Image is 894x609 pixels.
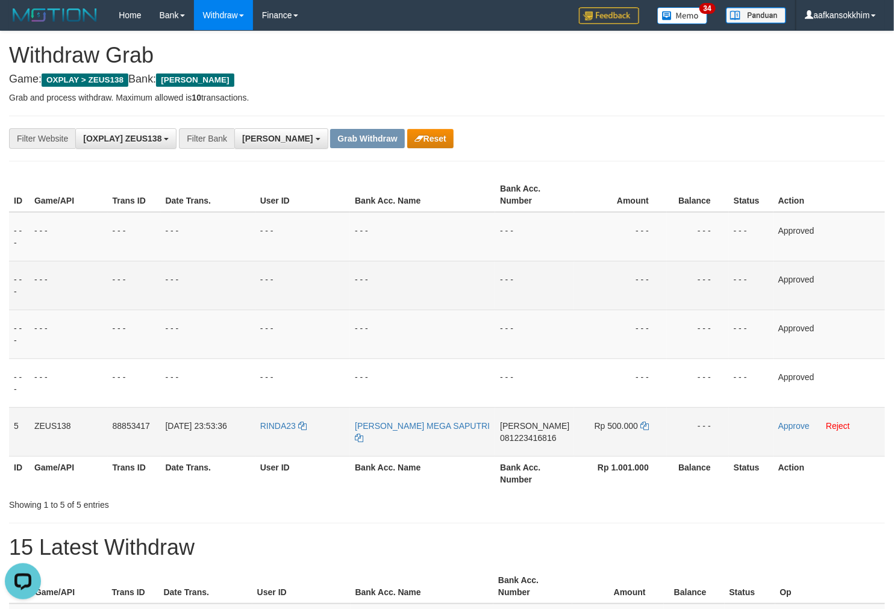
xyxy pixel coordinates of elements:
[350,310,495,358] td: - - -
[30,456,108,490] th: Game/API
[242,134,313,143] span: [PERSON_NAME]
[350,212,495,261] td: - - -
[192,93,201,102] strong: 10
[255,178,350,212] th: User ID
[42,73,128,87] span: OXPLAY > ZEUS138
[350,456,495,490] th: Bank Acc. Name
[9,407,30,456] td: 5
[179,128,234,149] div: Filter Bank
[9,128,75,149] div: Filter Website
[255,212,350,261] td: - - -
[495,178,574,212] th: Bank Acc. Number
[355,421,490,443] a: [PERSON_NAME] MEGA SAPUTRI
[161,358,255,407] td: - - -
[108,358,161,407] td: - - -
[260,421,296,431] span: RINDA23
[667,358,729,407] td: - - -
[595,421,638,431] span: Rp 500.000
[108,456,161,490] th: Trans ID
[725,569,775,604] th: Status
[9,310,30,358] td: - - -
[574,178,667,212] th: Amount
[778,421,810,431] a: Approve
[351,569,493,604] th: Bank Acc. Name
[350,178,495,212] th: Bank Acc. Name
[9,92,885,104] p: Grab and process withdraw. Maximum allowed is transactions.
[161,310,255,358] td: - - -
[9,73,885,86] h4: Game: Bank:
[350,358,495,407] td: - - -
[574,212,667,261] td: - - -
[774,310,885,358] td: Approved
[161,261,255,310] td: - - -
[161,212,255,261] td: - - -
[667,407,729,456] td: - - -
[495,310,574,358] td: - - -
[574,261,667,310] td: - - -
[826,421,850,431] a: Reject
[108,310,161,358] td: - - -
[729,212,774,261] td: - - -
[640,421,649,431] a: Copy 500000 to clipboard
[667,178,729,212] th: Balance
[729,261,774,310] td: - - -
[255,358,350,407] td: - - -
[495,261,574,310] td: - - -
[574,456,667,490] th: Rp 1.001.000
[156,73,234,87] span: [PERSON_NAME]
[729,310,774,358] td: - - -
[493,569,572,604] th: Bank Acc. Number
[108,178,161,212] th: Trans ID
[574,310,667,358] td: - - -
[255,261,350,310] td: - - -
[729,178,774,212] th: Status
[729,358,774,407] td: - - -
[255,456,350,490] th: User ID
[579,7,639,24] img: Feedback.jpg
[500,433,556,443] span: Copy 081223416816 to clipboard
[108,212,161,261] td: - - -
[255,310,350,358] td: - - -
[774,261,885,310] td: Approved
[699,3,716,14] span: 34
[407,129,454,148] button: Reset
[775,569,885,604] th: Op
[234,128,328,149] button: [PERSON_NAME]
[667,212,729,261] td: - - -
[9,358,30,407] td: - - -
[252,569,351,604] th: User ID
[161,178,255,212] th: Date Trans.
[774,178,885,212] th: Action
[667,310,729,358] td: - - -
[30,178,108,212] th: Game/API
[75,128,177,149] button: [OXPLAY] ZEUS138
[350,261,495,310] td: - - -
[664,569,725,604] th: Balance
[495,212,574,261] td: - - -
[166,421,227,431] span: [DATE] 23:53:36
[495,358,574,407] td: - - -
[657,7,708,24] img: Button%20Memo.svg
[30,358,108,407] td: - - -
[260,421,307,431] a: RINDA23
[774,358,885,407] td: Approved
[500,421,569,431] span: [PERSON_NAME]
[9,261,30,310] td: - - -
[9,212,30,261] td: - - -
[9,456,30,490] th: ID
[30,261,108,310] td: - - -
[729,456,774,490] th: Status
[667,456,729,490] th: Balance
[330,129,404,148] button: Grab Withdraw
[5,5,41,41] button: Open LiveChat chat widget
[667,261,729,310] td: - - -
[30,407,108,456] td: ZEUS138
[30,569,107,604] th: Game/API
[9,43,885,67] h1: Withdraw Grab
[161,456,255,490] th: Date Trans.
[107,569,159,604] th: Trans ID
[83,134,161,143] span: [OXPLAY] ZEUS138
[574,358,667,407] td: - - -
[30,212,108,261] td: - - -
[9,494,363,511] div: Showing 1 to 5 of 5 entries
